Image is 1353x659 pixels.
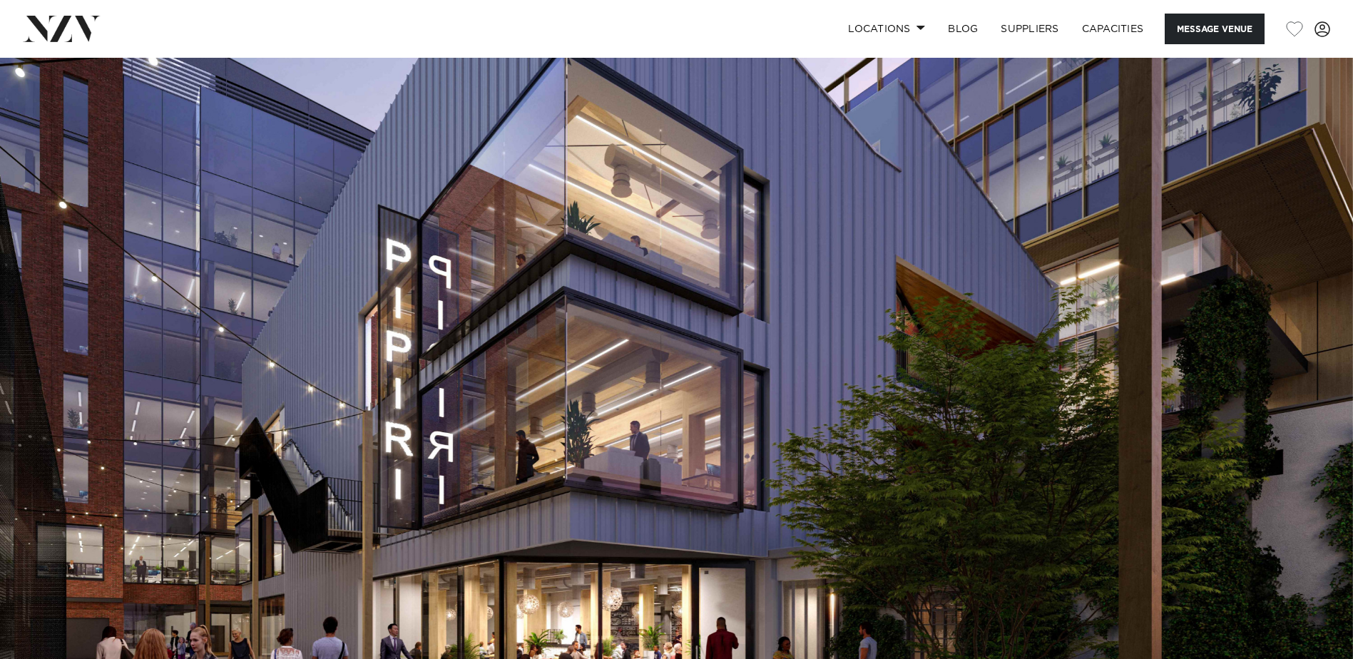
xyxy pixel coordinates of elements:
a: Locations [837,14,936,44]
img: nzv-logo.png [23,16,101,41]
button: Message Venue [1165,14,1265,44]
a: SUPPLIERS [989,14,1070,44]
a: BLOG [936,14,989,44]
a: Capacities [1071,14,1155,44]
